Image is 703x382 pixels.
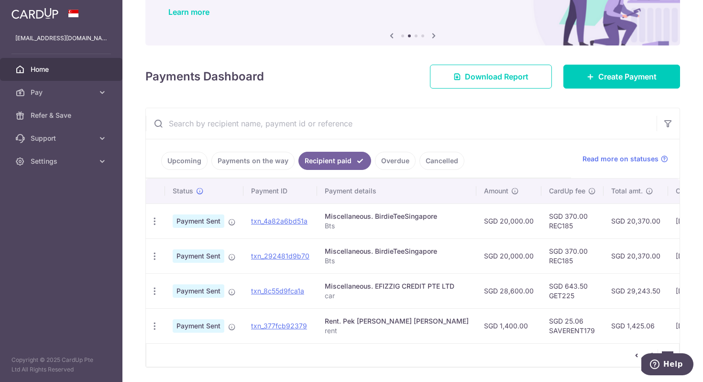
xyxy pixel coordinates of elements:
[325,291,469,301] p: car
[484,186,508,196] span: Amount
[161,152,208,170] a: Upcoming
[325,256,469,266] p: Bts
[243,179,317,203] th: Payment ID
[419,152,464,170] a: Cancelled
[31,111,94,120] span: Refer & Save
[582,154,668,164] a: Read more on statuses
[598,71,657,82] span: Create Payment
[325,221,469,231] p: Bts
[173,319,224,333] span: Payment Sent
[173,214,224,228] span: Payment Sent
[325,326,469,336] p: rent
[430,65,552,89] a: Download Report
[476,273,541,308] td: SGD 28,600.00
[631,344,679,367] nav: pager
[15,34,107,43] p: [EMAIL_ADDRESS][DOMAIN_NAME]
[476,308,541,343] td: SGD 1,400.00
[251,322,307,330] a: txn_377fcb92379
[31,65,94,74] span: Home
[541,238,604,273] td: SGD 370.00 REC185
[31,88,94,97] span: Pay
[31,134,94,143] span: Support
[604,273,668,308] td: SGD 29,243.50
[476,238,541,273] td: SGD 20,000.00
[211,152,295,170] a: Payments on the way
[662,351,673,361] li: 2
[563,65,680,89] a: Create Payment
[541,203,604,238] td: SGD 370.00 REC185
[298,152,371,170] a: Recipient paid
[549,186,585,196] span: CardUp fee
[325,316,469,326] div: Rent. Pek [PERSON_NAME] [PERSON_NAME]
[541,308,604,343] td: SGD 25.06 SAVERENT179
[646,349,658,361] a: 1
[375,152,416,170] a: Overdue
[173,284,224,298] span: Payment Sent
[11,8,58,19] img: CardUp
[476,203,541,238] td: SGD 20,000.00
[251,287,304,295] a: txn_8c55d9fca1a
[317,179,476,203] th: Payment details
[251,217,308,225] a: txn_4a82a6bd51a
[582,154,659,164] span: Read more on statuses
[611,186,643,196] span: Total amt.
[173,186,193,196] span: Status
[604,238,668,273] td: SGD 20,370.00
[541,273,604,308] td: SGD 643.50 GET225
[146,108,657,139] input: Search by recipient name, payment id or reference
[325,281,469,291] div: Miscellaneous. EFIZZIG CREDIT PTE LTD
[173,249,224,263] span: Payment Sent
[325,212,469,221] div: Miscellaneous. BirdieTeeSingapore
[465,71,528,82] span: Download Report
[325,247,469,256] div: Miscellaneous. BirdieTeeSingapore
[251,252,309,260] a: txn_292481d9b70
[604,203,668,238] td: SGD 20,370.00
[31,157,94,166] span: Settings
[641,353,693,377] iframe: Opens a widget where you can find more information
[168,7,209,17] a: Learn more
[145,68,264,85] h4: Payments Dashboard
[604,308,668,343] td: SGD 1,425.06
